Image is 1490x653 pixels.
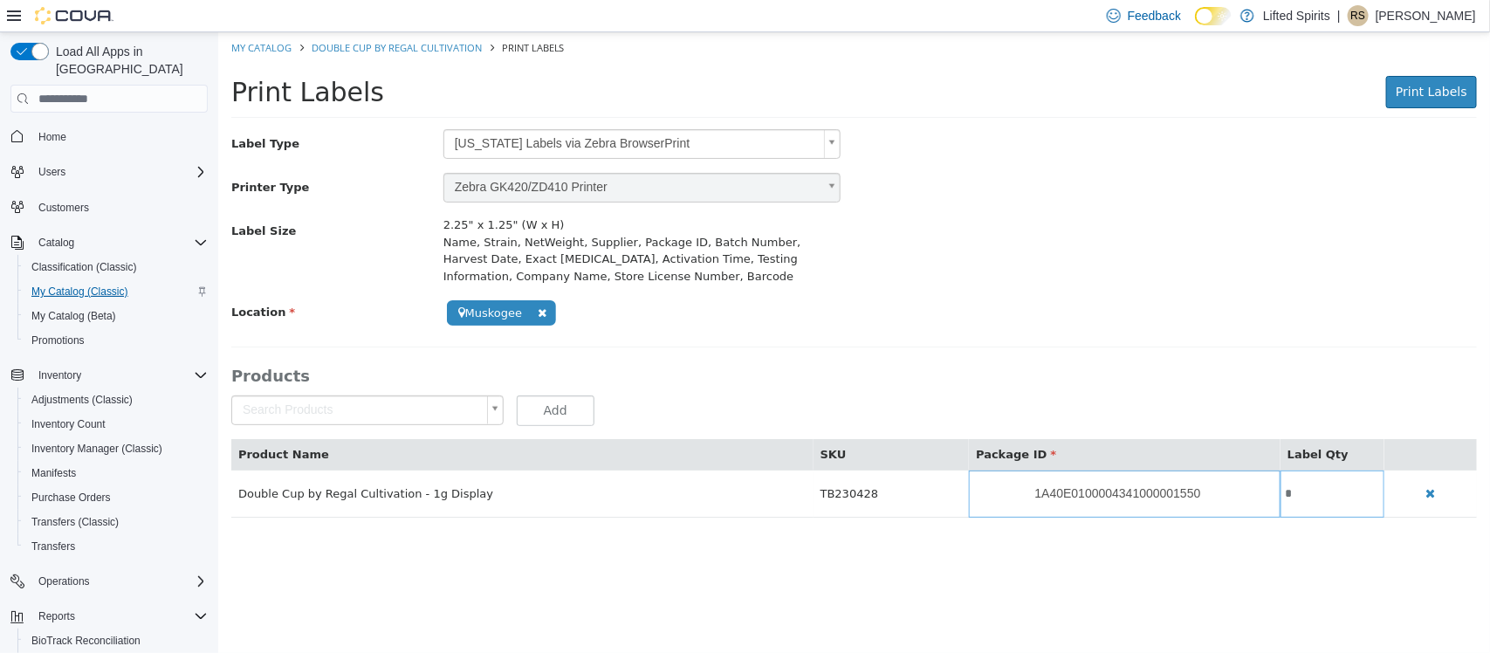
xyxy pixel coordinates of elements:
span: Reports [31,606,208,627]
span: RS [1351,5,1366,26]
span: Label Size [13,192,78,205]
button: Reports [3,604,215,629]
span: Print Labels [1178,52,1249,66]
span: Promotions [24,330,208,351]
button: Catalog [3,230,215,255]
span: Catalog [31,232,208,253]
span: Print Labels [284,9,347,22]
button: Reports [31,606,82,627]
a: Zebra GK420/ZD410 Printer [225,141,623,170]
span: Print Labels [13,45,166,75]
button: Inventory Manager (Classic) [17,436,215,461]
span: Feedback [1128,7,1181,24]
span: Printer Type [13,148,92,162]
span: My Catalog (Classic) [31,285,128,299]
button: Transfers (Classic) [17,510,215,534]
td: Double Cup by Regal Cultivation - 1g Display [13,438,595,485]
th: SKU [595,407,752,438]
button: Home [3,123,215,148]
a: Home [31,127,73,148]
span: Reports [38,609,75,623]
span: Customers [38,201,89,215]
button: Customers [3,195,215,220]
span: Users [38,165,65,179]
span: Package ID [758,416,838,429]
span: Search Products [14,364,262,392]
span: Label Type [13,105,81,118]
a: Inventory Manager (Classic) [24,438,169,459]
span: Zebra GK420/ZD410 Printer [226,141,600,169]
span: Classification (Classic) [24,257,208,278]
span: Purchase Orders [24,487,208,508]
button: Inventory [31,365,88,386]
span: Transfers [31,540,75,553]
span: Customers [31,196,208,218]
span: BioTrack Reconciliation [31,634,141,648]
button: Transfers [17,534,215,559]
span: Catalog [38,236,74,250]
span: Inventory Manager (Classic) [31,442,162,456]
button: My Catalog (Classic) [17,279,215,304]
p: | [1337,5,1341,26]
a: Inventory Count [24,414,113,435]
button: Manifests [17,461,215,485]
button: Add [299,363,376,394]
span: Inventory Manager (Classic) [24,438,208,459]
button: Print Labels [1168,44,1259,76]
a: My Catalog (Classic) [24,281,135,302]
th: Product Name [13,407,595,438]
span: Dark Mode [1195,25,1196,26]
span: Home [38,130,66,144]
a: Purchase Orders [24,487,118,508]
td: TB230428 [595,438,752,485]
span: Load All Apps in [GEOGRAPHIC_DATA] [49,43,208,78]
button: Promotions [17,328,215,353]
span: BioTrack Reconciliation [24,630,208,651]
span: 1A40E0100004341000001550 [751,438,1062,485]
button: Purchase Orders [17,485,215,510]
span: Adjustments (Classic) [24,389,208,410]
a: Customers [31,197,96,218]
button: Catalog [31,232,81,253]
th: Label Qty [1062,407,1166,438]
a: Transfers (Classic) [24,512,126,533]
span: Home [31,125,208,147]
a: Search Products [13,363,285,393]
a: Adjustments (Classic) [24,389,140,410]
span: [US_STATE] Labels via Zebra BrowserPrint [226,98,600,126]
span: Adjustments (Classic) [31,393,133,407]
button: My Catalog (Beta) [17,304,215,328]
span: Classification (Classic) [31,260,137,274]
a: My Catalog (Beta) [24,306,123,326]
span: Location [13,273,77,286]
h3: Products [13,333,1259,354]
span: Operations [38,574,90,588]
span: Inventory Count [24,414,208,435]
p: [PERSON_NAME] [1376,5,1476,26]
button: Inventory Count [17,412,215,436]
button: BioTrack Reconciliation [17,629,215,653]
span: Users [31,162,208,182]
div: Name, Strain, NetWeight, Supplier, Package ID, Batch Number, Harvest Date, Exact [MEDICAL_DATA], ... [225,202,623,253]
p: Lifted Spirits [1263,5,1330,26]
span: Muskogee [229,268,339,293]
span: Transfers (Classic) [31,515,119,529]
button: Operations [3,569,215,594]
img: Cova [35,7,113,24]
span: Inventory [38,368,81,382]
a: Promotions [24,330,92,351]
button: Adjustments (Classic) [17,388,215,412]
span: Transfers (Classic) [24,512,208,533]
span: Inventory [31,365,208,386]
span: Manifests [31,466,76,480]
a: Double Cup by Regal Cultivation [93,9,264,22]
div: Rachael Stutsman [1348,5,1369,26]
button: Operations [31,571,97,592]
a: Transfers [24,536,82,557]
a: Manifests [24,463,83,484]
a: [US_STATE] Labels via Zebra BrowserPrint [225,97,623,127]
span: My Catalog (Beta) [31,309,116,323]
span: Manifests [24,463,208,484]
a: My Catalog [13,9,73,22]
button: Users [31,162,72,182]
